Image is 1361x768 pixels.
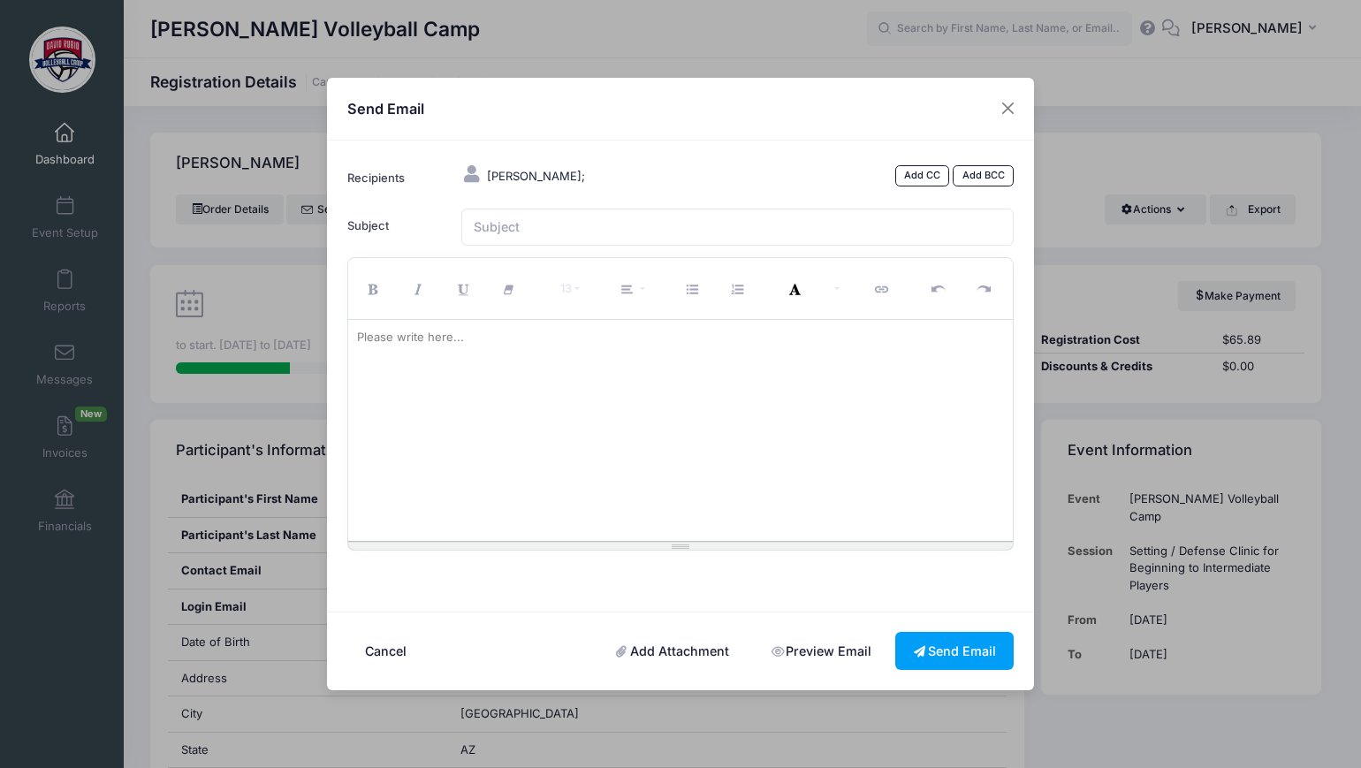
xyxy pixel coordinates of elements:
[488,262,534,315] button: Remove Font Style (CTRL+\)
[606,262,660,315] button: Paragraph
[753,632,889,670] a: Preview Email
[560,281,572,295] span: 13
[461,209,1015,247] input: Subject
[348,542,1014,550] div: Resize
[818,262,849,315] button: More Color
[347,632,425,670] button: Cancel
[895,632,1014,670] button: Send Email
[443,262,489,315] button: Underline (CTRL+U)
[544,262,595,315] button: Font Size
[917,262,963,315] button: Undo (CTRL+Z)
[992,93,1024,125] button: Close
[953,165,1014,186] a: Add BCC
[773,262,819,315] button: Recent Color
[598,632,748,670] a: Add Attachment
[860,262,906,315] button: Link (CTRL+K)
[672,262,718,315] button: Unordered list (CTRL+SHIFT+NUM7)
[347,98,424,119] h4: Send Email
[353,262,399,315] button: Bold (CTRL+B)
[895,165,950,186] a: Add CC
[338,209,452,247] label: Subject
[717,262,763,315] button: Ordered list (CTRL+SHIFT+NUM8)
[348,320,473,355] div: Please write here...
[398,262,444,315] button: Italic (CTRL+I)
[338,161,452,197] label: Recipients
[487,169,585,183] span: [PERSON_NAME];
[962,262,1008,315] button: Redo (CTRL+Y)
